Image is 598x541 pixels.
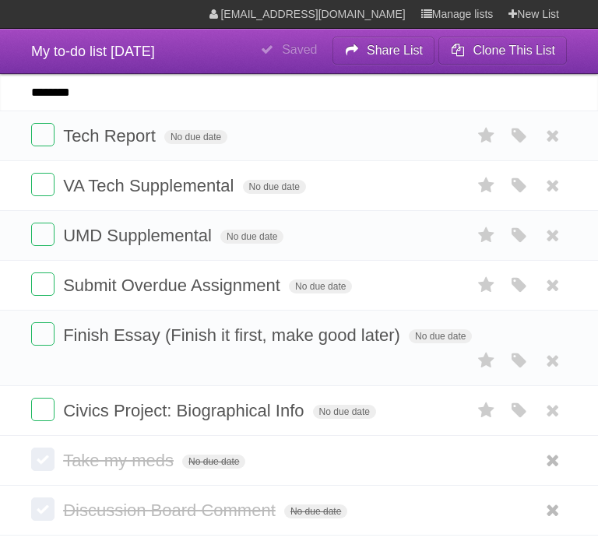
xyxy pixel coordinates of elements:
span: Discussion Board Comment [63,501,280,520]
span: No due date [220,230,283,244]
span: VA Tech Supplemental [63,176,237,195]
span: No due date [164,130,227,144]
span: My to-do list [DATE] [31,44,155,59]
span: Submit Overdue Assignment [63,276,284,295]
label: Star task [472,272,501,298]
b: Clone This List [473,44,555,57]
label: Star task [472,123,501,149]
span: No due date [289,279,352,293]
span: No due date [409,329,472,343]
b: Share List [367,44,423,57]
label: Done [31,398,55,421]
span: Finish Essay (Finish it first, make good later) [63,325,404,345]
label: Done [31,123,55,146]
span: No due date [313,405,376,419]
span: Civics Project: Biographical Info [63,401,308,420]
label: Done [31,173,55,196]
label: Star task [472,398,501,423]
label: Done [31,497,55,521]
button: Clone This List [438,37,567,65]
label: Star task [472,348,501,374]
span: Tech Report [63,126,160,146]
span: UMD Supplemental [63,226,216,245]
label: Done [31,272,55,296]
button: Share List [332,37,435,65]
span: No due date [182,455,245,469]
span: No due date [284,504,347,518]
label: Done [31,448,55,471]
label: Star task [472,223,501,248]
span: No due date [243,180,306,194]
label: Done [31,223,55,246]
label: Star task [472,173,501,198]
b: Saved [282,43,317,56]
span: Take my meds [63,451,178,470]
label: Done [31,322,55,346]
